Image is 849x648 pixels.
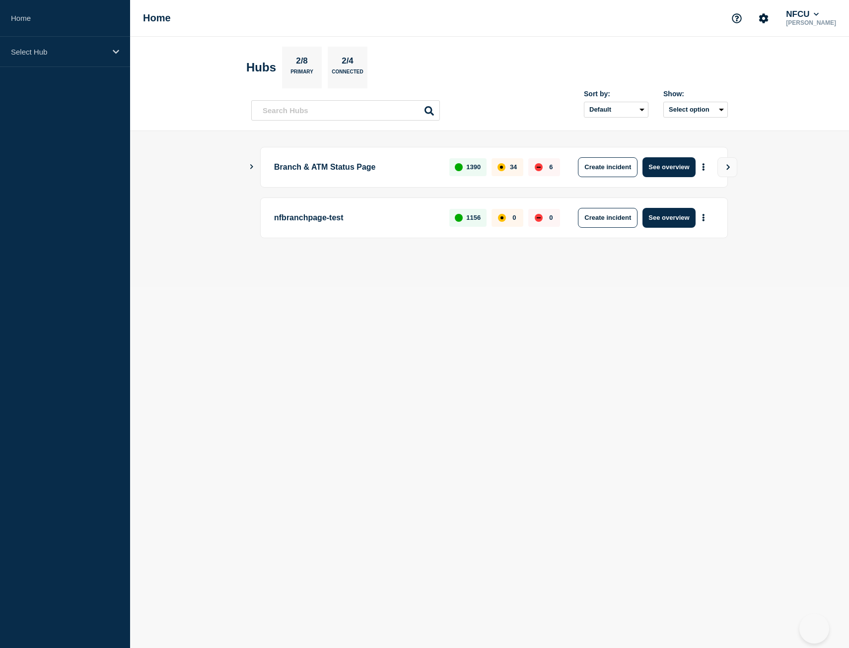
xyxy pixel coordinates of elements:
[663,102,728,118] button: Select option
[784,19,838,26] p: [PERSON_NAME]
[497,163,505,171] div: affected
[246,61,276,74] h2: Hubs
[338,56,357,69] p: 2/4
[274,208,438,228] p: nfbranchpage-test
[466,214,481,221] p: 1156
[292,56,312,69] p: 2/8
[642,208,695,228] button: See overview
[697,158,710,176] button: More actions
[584,90,648,98] div: Sort by:
[717,157,737,177] button: View
[498,214,506,222] div: affected
[584,102,648,118] select: Sort by
[274,157,438,177] p: Branch & ATM Status Page
[466,163,481,171] p: 1390
[251,100,440,121] input: Search Hubs
[11,48,106,56] p: Select Hub
[535,214,543,222] div: down
[332,69,363,79] p: Connected
[549,163,553,171] p: 6
[784,9,821,19] button: NFCU
[455,163,463,171] div: up
[143,12,171,24] h1: Home
[578,208,637,228] button: Create incident
[753,8,774,29] button: Account settings
[799,614,829,644] iframe: Help Scout Beacon - Open
[512,214,516,221] p: 0
[726,8,747,29] button: Support
[535,163,543,171] div: down
[249,163,254,171] button: Show Connected Hubs
[290,69,313,79] p: Primary
[549,214,553,221] p: 0
[578,157,637,177] button: Create incident
[642,157,695,177] button: See overview
[697,208,710,227] button: More actions
[455,214,463,222] div: up
[510,163,517,171] p: 34
[663,90,728,98] div: Show:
